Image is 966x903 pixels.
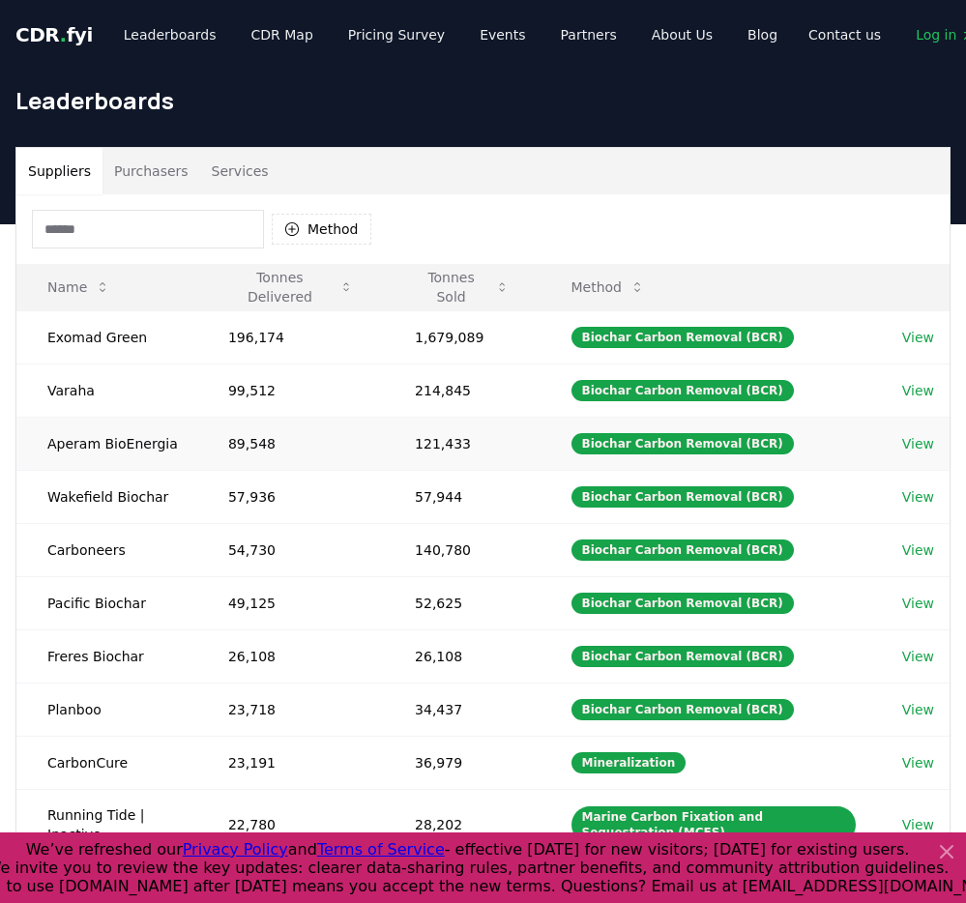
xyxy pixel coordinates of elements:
[16,148,102,194] button: Suppliers
[384,364,540,417] td: 214,845
[902,815,934,834] a: View
[571,486,794,508] div: Biochar Carbon Removal (BCR)
[272,214,371,245] button: Method
[571,752,687,773] div: Mineralization
[16,417,197,470] td: Aperam BioEnergia
[571,380,794,401] div: Biochar Carbon Removal (BCR)
[571,327,794,348] div: Biochar Carbon Removal (BCR)
[571,593,794,614] div: Biochar Carbon Removal (BCR)
[902,647,934,666] a: View
[16,789,197,859] td: Running Tide | Inactive
[16,470,197,523] td: Wakefield Biochar
[732,17,793,52] a: Blog
[32,268,126,306] button: Name
[902,434,934,453] a: View
[793,17,896,52] a: Contact us
[197,683,384,736] td: 23,718
[384,789,540,859] td: 28,202
[197,417,384,470] td: 89,548
[108,17,232,52] a: Leaderboards
[384,629,540,683] td: 26,108
[556,268,661,306] button: Method
[197,310,384,364] td: 196,174
[571,646,794,667] div: Biochar Carbon Removal (BCR)
[399,268,524,306] button: Tonnes Sold
[236,17,329,52] a: CDR Map
[197,789,384,859] td: 22,780
[16,629,197,683] td: Freres Biochar
[384,310,540,364] td: 1,679,089
[333,17,460,52] a: Pricing Survey
[464,17,541,52] a: Events
[60,23,67,46] span: .
[384,683,540,736] td: 34,437
[16,364,197,417] td: Varaha
[16,736,197,789] td: CarbonCure
[384,523,540,576] td: 140,780
[571,806,856,843] div: Marine Carbon Fixation and Sequestration (MCFS)
[200,148,280,194] button: Services
[16,576,197,629] td: Pacific Biochar
[197,364,384,417] td: 99,512
[197,576,384,629] td: 49,125
[108,17,793,52] nav: Main
[213,268,368,306] button: Tonnes Delivered
[571,539,794,561] div: Biochar Carbon Removal (BCR)
[197,736,384,789] td: 23,191
[16,523,197,576] td: Carboneers
[571,699,794,720] div: Biochar Carbon Removal (BCR)
[197,523,384,576] td: 54,730
[15,85,951,116] h1: Leaderboards
[15,23,93,46] span: CDR fyi
[902,700,934,719] a: View
[384,470,540,523] td: 57,944
[102,148,200,194] button: Purchasers
[197,470,384,523] td: 57,936
[16,683,197,736] td: Planboo
[902,594,934,613] a: View
[902,753,934,772] a: View
[902,540,934,560] a: View
[571,433,794,454] div: Biochar Carbon Removal (BCR)
[545,17,632,52] a: Partners
[197,629,384,683] td: 26,108
[902,328,934,347] a: View
[636,17,728,52] a: About Us
[15,21,93,48] a: CDR.fyi
[384,576,540,629] td: 52,625
[902,487,934,507] a: View
[902,381,934,400] a: View
[16,310,197,364] td: Exomad Green
[384,736,540,789] td: 36,979
[384,417,540,470] td: 121,433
